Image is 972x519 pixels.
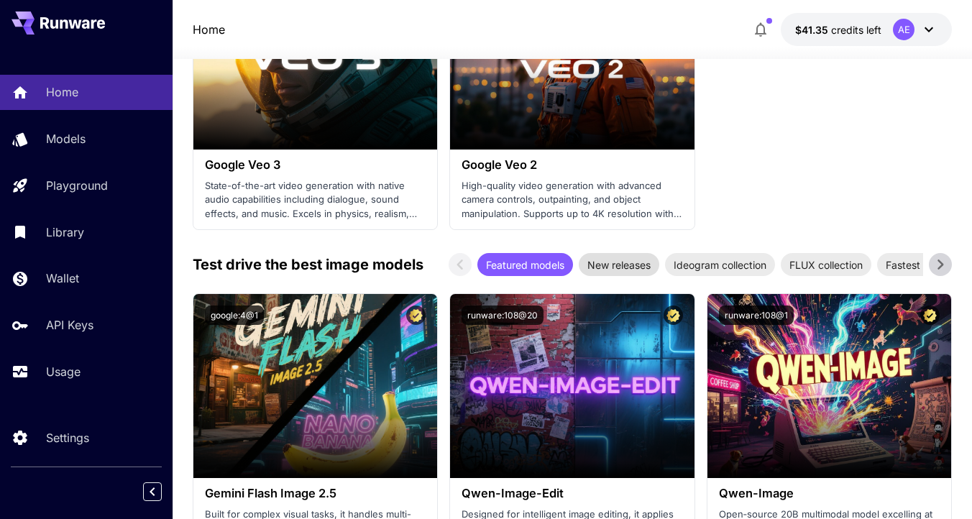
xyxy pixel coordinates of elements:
p: Library [46,224,84,241]
button: Certified Model – Vetted for best performance and includes a commercial license. [664,306,683,325]
button: Collapse sidebar [143,482,162,501]
h3: Qwen-Image-Edit [462,487,682,500]
p: Models [46,130,86,147]
img: alt [450,294,694,478]
h3: Gemini Flash Image 2.5 [205,487,426,500]
p: Home [46,83,78,101]
button: $41.34627AE [781,13,952,46]
p: State-of-the-art video generation with native audio capabilities including dialogue, sound effect... [205,179,426,221]
h3: Google Veo 3 [205,158,426,172]
button: Certified Model – Vetted for best performance and includes a commercial license. [920,306,940,325]
span: $41.35 [795,24,831,36]
img: alt [707,294,951,478]
p: Playground [46,177,108,194]
p: Settings [46,429,89,446]
a: Home [193,21,225,38]
nav: breadcrumb [193,21,225,38]
h3: Qwen-Image [719,487,940,500]
div: Ideogram collection [665,253,775,276]
img: alt [193,294,437,478]
span: Fastest models [877,257,966,272]
div: FLUX collection [781,253,871,276]
div: Collapse sidebar [154,479,173,505]
div: AE [893,19,914,40]
button: runware:108@20 [462,306,544,325]
p: Usage [46,363,81,380]
button: Certified Model – Vetted for best performance and includes a commercial license. [406,306,426,325]
p: Wallet [46,270,79,287]
div: $41.34627 [795,22,881,37]
span: FLUX collection [781,257,871,272]
p: Test drive the best image models [193,254,423,275]
div: Fastest models [877,253,966,276]
span: credits left [831,24,881,36]
span: Featured models [477,257,573,272]
h3: Google Veo 2 [462,158,682,172]
div: New releases [579,253,659,276]
p: High-quality video generation with advanced camera controls, outpainting, and object manipulation... [462,179,682,221]
button: runware:108@1 [719,306,794,325]
span: New releases [579,257,659,272]
div: Featured models [477,253,573,276]
span: Ideogram collection [665,257,775,272]
p: API Keys [46,316,93,334]
button: google:4@1 [205,306,264,325]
